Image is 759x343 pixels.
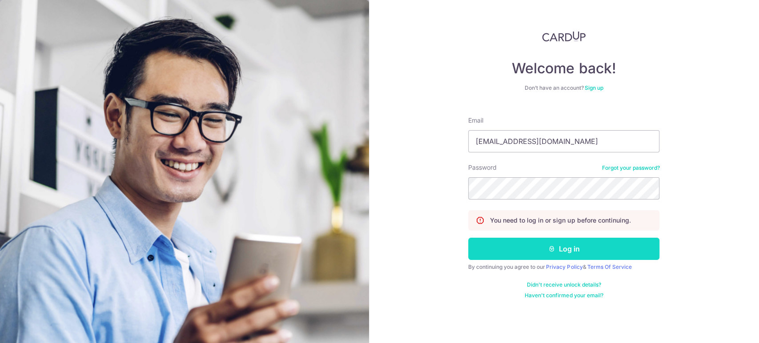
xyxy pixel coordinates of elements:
label: Email [468,116,483,125]
div: By continuing you agree to our & [468,263,659,271]
div: Don’t have an account? [468,84,659,92]
p: You need to log in or sign up before continuing. [490,216,630,225]
h4: Welcome back! [468,60,659,77]
img: CardUp Logo [542,31,586,42]
input: Enter your Email [468,130,659,152]
label: Password [468,163,497,172]
a: Terms Of Service [587,263,631,270]
a: Sign up [585,84,603,91]
a: Forgot your password? [602,164,659,171]
a: Haven't confirmed your email? [525,292,603,299]
a: Didn't receive unlock details? [527,281,601,288]
button: Log in [468,238,659,260]
a: Privacy Policy [546,263,582,270]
